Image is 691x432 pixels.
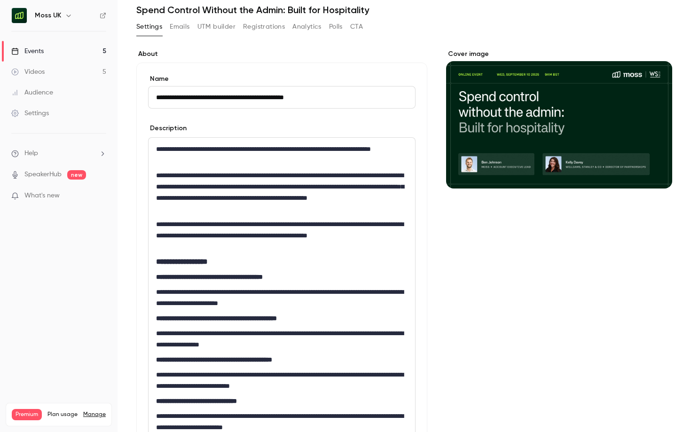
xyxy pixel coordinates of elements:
button: Polls [329,19,343,34]
button: Analytics [292,19,322,34]
label: About [136,49,427,59]
span: Premium [12,409,42,420]
button: CTA [350,19,363,34]
img: Moss UK [12,8,27,23]
h1: Spend Control Without the Admin: Built for Hospitality [136,4,672,16]
div: Settings [11,109,49,118]
button: Emails [170,19,189,34]
section: Cover image [446,49,672,189]
iframe: Noticeable Trigger [95,192,106,200]
a: Manage [83,411,106,418]
div: Events [11,47,44,56]
span: Help [24,149,38,158]
span: new [67,170,86,180]
label: Cover image [446,49,672,59]
div: Audience [11,88,53,97]
span: What's new [24,191,60,201]
h6: Moss UK [35,11,61,20]
span: Plan usage [47,411,78,418]
label: Description [148,124,187,133]
div: Videos [11,67,45,77]
button: Settings [136,19,162,34]
a: SpeakerHub [24,170,62,180]
button: UTM builder [197,19,236,34]
li: help-dropdown-opener [11,149,106,158]
button: Registrations [243,19,285,34]
label: Name [148,74,416,84]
